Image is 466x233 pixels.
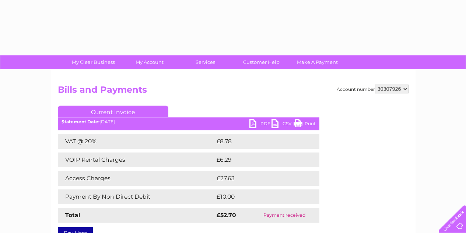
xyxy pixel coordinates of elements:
a: My Account [119,55,180,69]
a: CSV [271,119,294,130]
a: Customer Help [231,55,292,69]
a: My Clear Business [63,55,124,69]
a: Current Invoice [58,106,168,117]
td: VAT @ 20% [58,134,215,149]
b: Statement Date: [62,119,99,124]
td: £10.00 [215,189,304,204]
strong: Total [65,212,80,219]
td: Payment By Non Direct Debit [58,189,215,204]
h2: Bills and Payments [58,85,409,99]
a: Services [175,55,236,69]
div: [DATE] [58,119,319,124]
a: PDF [249,119,271,130]
td: £27.63 [215,171,304,186]
a: Make A Payment [287,55,348,69]
td: VOIP Rental Charges [58,153,215,167]
td: £6.29 [215,153,302,167]
div: Account number [337,85,409,93]
td: Payment received [250,208,319,223]
td: Access Charges [58,171,215,186]
td: £8.78 [215,134,302,149]
strong: £52.70 [217,212,236,219]
a: Print [294,119,316,130]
